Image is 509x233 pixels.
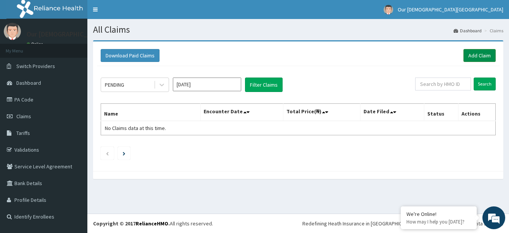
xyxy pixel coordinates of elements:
[101,49,160,62] button: Download Paid Claims
[458,104,496,121] th: Actions
[16,63,55,70] span: Switch Providers
[93,25,503,35] h1: All Claims
[406,211,471,217] div: We're Online!
[398,6,503,13] span: Our [DEMOGRAPHIC_DATA][GEOGRAPHIC_DATA]
[136,220,168,227] a: RelianceHMO
[384,5,393,14] img: User Image
[360,104,424,121] th: Date Filed
[415,78,471,90] input: Search by HMO ID
[106,150,109,157] a: Previous page
[173,78,241,91] input: Select Month and Year
[105,81,124,89] div: PENDING
[105,125,166,132] span: No Claims data at this time.
[200,104,283,121] th: Encounter Date
[16,113,31,120] span: Claims
[101,104,201,121] th: Name
[245,78,283,92] button: Filter Claims
[123,150,125,157] a: Next page
[283,104,360,121] th: Total Price(₦)
[424,104,458,121] th: Status
[16,130,30,136] span: Tariffs
[406,219,471,225] p: How may I help you today?
[93,220,170,227] strong: Copyright © 2017 .
[27,31,168,38] p: Our [DEMOGRAPHIC_DATA][GEOGRAPHIC_DATA]
[27,41,45,47] a: Online
[87,214,509,233] footer: All rights reserved.
[454,27,482,34] a: Dashboard
[4,23,21,40] img: User Image
[474,78,496,90] input: Search
[482,27,503,34] li: Claims
[302,220,503,227] div: Redefining Heath Insurance in [GEOGRAPHIC_DATA] using Telemedicine and Data Science!
[463,49,496,62] a: Add Claim
[16,79,41,86] span: Dashboard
